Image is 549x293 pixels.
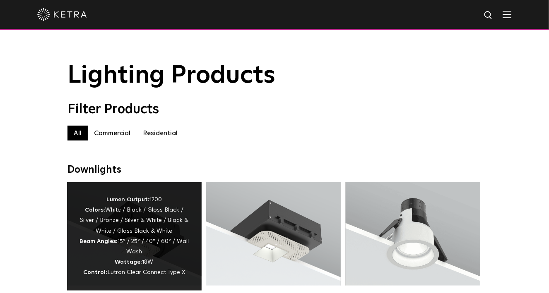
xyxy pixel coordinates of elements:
div: Filter Products [67,102,482,117]
img: ketra-logo-2019-white [37,8,87,21]
span: Lighting Products [67,63,275,88]
span: Lutron Clear Connect Type X [107,269,185,275]
label: Commercial [88,126,137,141]
div: 1200 White / Black / Gloss Black / Silver / Bronze / Silver & White / Black & White / Gloss Black... [79,195,189,278]
strong: Wattage: [115,259,142,265]
strong: Control: [83,269,107,275]
label: Residential [137,126,184,141]
strong: Lumen Output: [106,197,149,202]
strong: Beam Angles: [79,238,118,244]
strong: Colors: [85,207,105,213]
img: Hamburger%20Nav.svg [503,10,512,18]
img: search icon [484,10,494,21]
div: Downlights [67,164,482,176]
label: All [67,126,88,141]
